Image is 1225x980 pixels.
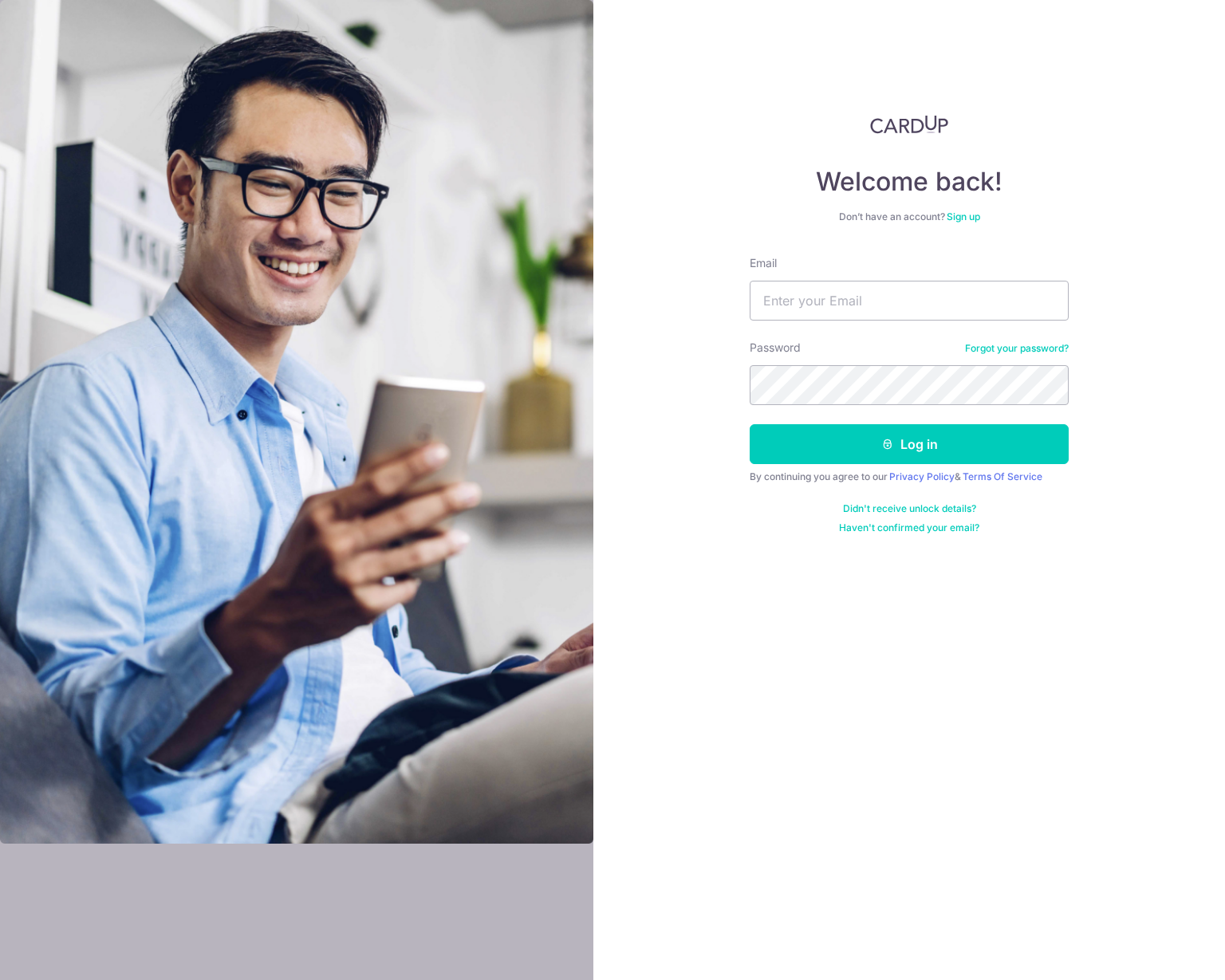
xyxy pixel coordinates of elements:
[843,502,976,515] a: Didn't receive unlock details?
[963,470,1042,482] a: Terms Of Service
[750,166,1069,198] h4: Welcome back!
[750,281,1069,321] input: Enter your Email
[889,470,955,482] a: Privacy Policy
[839,521,979,534] a: Haven't confirmed your email?
[750,424,1069,464] button: Log in
[870,115,948,134] img: CardUp Logo
[750,255,777,271] label: Email
[750,470,1069,483] div: By continuing you agree to our &
[965,342,1069,355] a: Forgot your password?
[947,211,980,222] a: Sign up
[750,211,1069,223] div: Don’t have an account?
[750,340,801,356] label: Password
